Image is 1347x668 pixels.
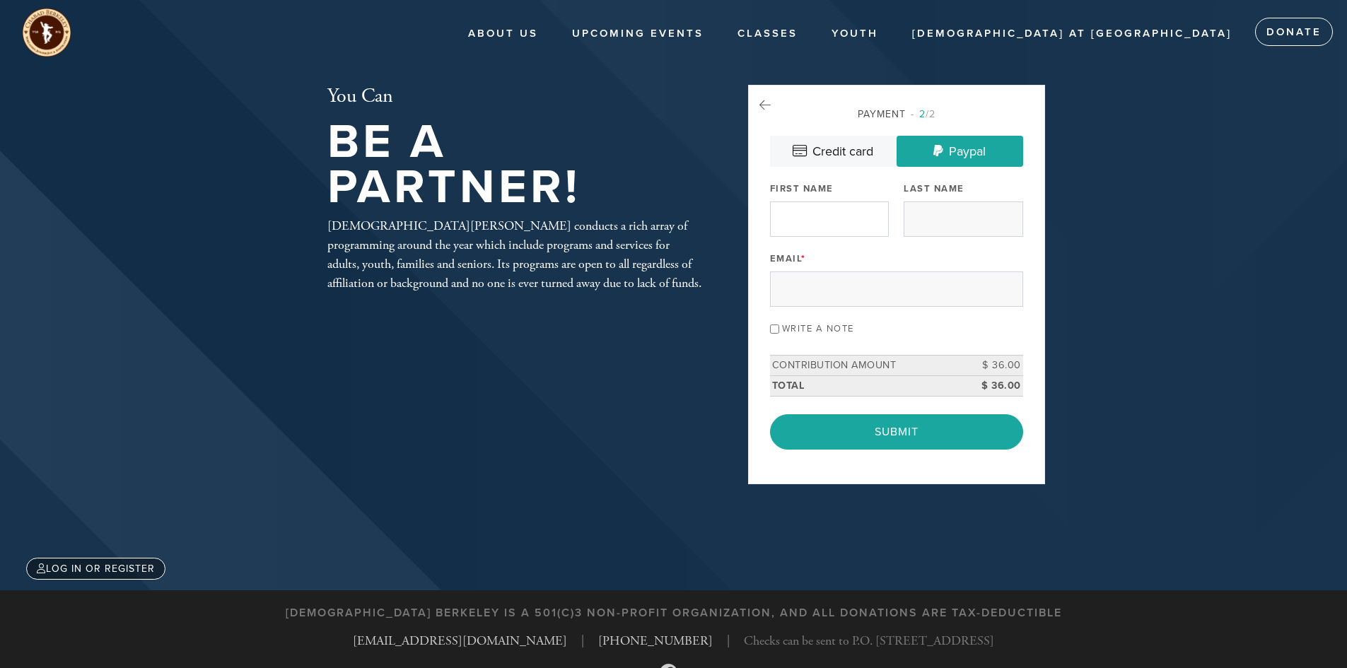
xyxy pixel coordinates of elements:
label: Email [770,252,806,265]
a: Upcoming Events [561,20,714,47]
a: [DEMOGRAPHIC_DATA] at [GEOGRAPHIC_DATA] [902,20,1242,47]
a: [EMAIL_ADDRESS][DOMAIN_NAME] [353,633,567,649]
span: /2 [911,108,935,120]
a: Log in or register [26,558,165,580]
div: [DEMOGRAPHIC_DATA][PERSON_NAME] conducts a rich array of programming around the year which includ... [327,216,702,293]
span: | [581,631,584,650]
span: Checks can be sent to P.O. [STREET_ADDRESS] [744,631,994,650]
a: Paypal [897,136,1023,167]
span: | [727,631,730,650]
td: Contribution Amount [770,356,960,376]
img: unnamed%20%283%29_0.png [21,7,72,58]
label: First Name [770,182,834,195]
a: Credit card [770,136,897,167]
a: [PHONE_NUMBER] [598,633,713,649]
a: Classes [727,20,808,47]
div: Payment [770,107,1023,122]
h3: [DEMOGRAPHIC_DATA] Berkeley is a 501(c)3 non-profit organization, and all donations are tax-deduc... [286,607,1062,620]
td: $ 36.00 [960,375,1023,396]
a: Youth [821,20,889,47]
a: About Us [457,20,549,47]
label: Last Name [904,182,964,195]
input: Submit [770,414,1023,450]
td: Total [770,375,960,396]
h2: You Can [327,85,702,109]
a: Donate [1255,18,1333,46]
label: Write a note [782,323,854,334]
span: 2 [919,108,926,120]
h1: Be A Partner! [327,119,702,211]
span: This field is required. [801,253,806,264]
td: $ 36.00 [960,356,1023,376]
